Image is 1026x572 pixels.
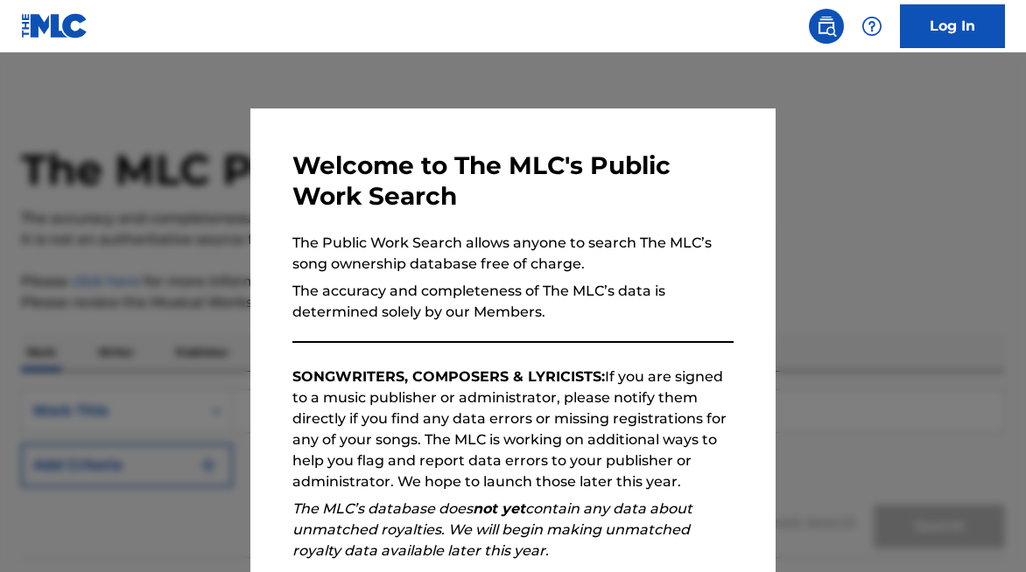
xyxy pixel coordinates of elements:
[854,9,889,44] div: Help
[292,368,605,385] strong: SONGWRITERS, COMPOSERS & LYRICISTS:
[473,500,525,517] strong: not yet
[809,9,844,44] a: Public Search
[861,16,882,37] img: help
[900,4,1005,48] a: Log In
[292,500,692,559] em: The MLC’s database does contain any data about unmatched royalties. We will begin making unmatche...
[292,366,734,492] p: If you are signed to a music publisher or administrator, please notify them directly if you find ...
[21,13,88,38] img: MLC Logo
[816,16,837,37] img: search
[292,150,734,212] h3: Welcome to The MLC's Public Work Search
[292,233,734,275] p: The Public Work Search allows anyone to search The MLC’s song ownership database free of charge.
[292,281,734,323] p: The accuracy and completeness of The MLC’s data is determined solely by our Members.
